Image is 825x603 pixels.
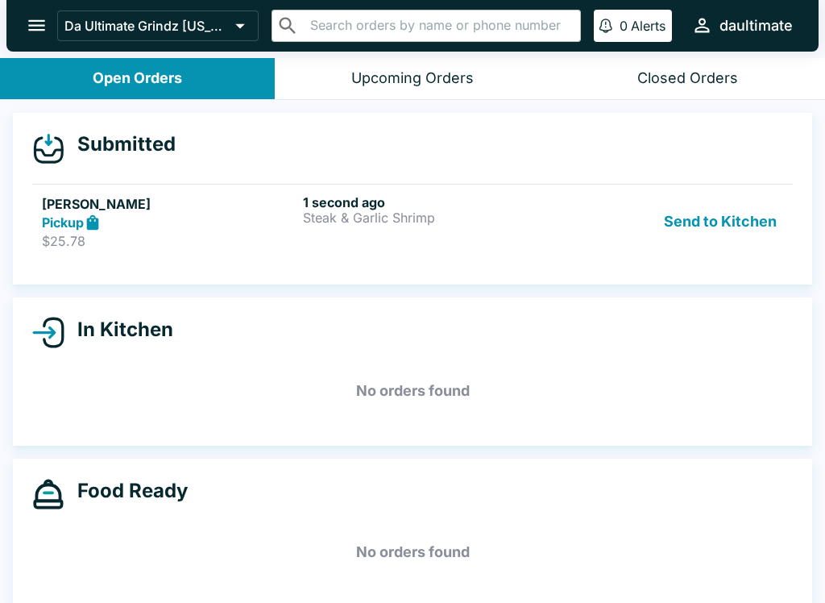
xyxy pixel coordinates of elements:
h4: In Kitchen [64,318,173,342]
p: Steak & Garlic Shrimp [303,210,558,225]
h4: Submitted [64,132,176,156]
strong: Pickup [42,214,84,231]
h5: No orders found [32,362,793,420]
div: Open Orders [93,69,182,88]
input: Search orders by name or phone number [305,15,574,37]
h5: No orders found [32,523,793,581]
div: daultimate [719,16,793,35]
button: Send to Kitchen [657,194,783,250]
h6: 1 second ago [303,194,558,210]
a: [PERSON_NAME]Pickup$25.781 second agoSteak & Garlic ShrimpSend to Kitchen [32,184,793,260]
h4: Food Ready [64,479,188,503]
h5: [PERSON_NAME] [42,194,296,214]
div: Upcoming Orders [351,69,474,88]
div: Closed Orders [637,69,738,88]
p: $25.78 [42,233,296,249]
p: Da Ultimate Grindz [US_STATE] [64,18,229,34]
button: daultimate [685,8,799,43]
button: open drawer [16,5,57,46]
p: 0 [620,18,628,34]
p: Alerts [631,18,665,34]
button: Da Ultimate Grindz [US_STATE] [57,10,259,41]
